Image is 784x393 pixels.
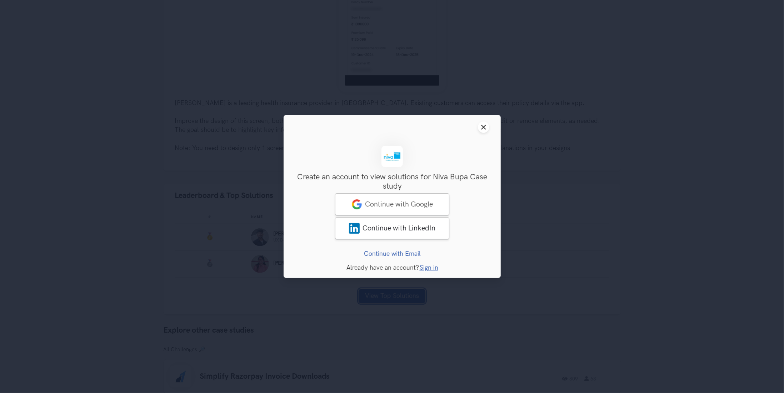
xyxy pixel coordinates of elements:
[364,250,420,258] a: Continue with Email
[349,223,360,234] img: LinkedIn
[346,264,419,272] span: Already have an account?
[363,224,435,233] span: Continue with LinkedIn
[351,199,362,210] img: google
[365,200,433,209] span: Continue with Google
[335,193,449,215] a: googleContinue with Google
[295,173,489,191] h3: Create an account to view solutions for Niva Bupa Case study
[335,217,449,239] a: LinkedInContinue with LinkedIn
[419,264,438,272] a: Sign in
